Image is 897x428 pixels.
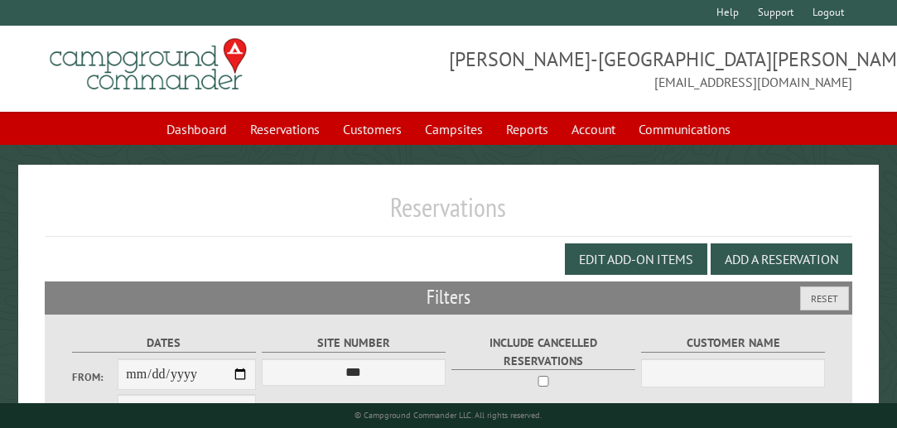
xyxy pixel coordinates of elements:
a: Reservations [240,113,330,145]
span: [PERSON_NAME]-[GEOGRAPHIC_DATA][PERSON_NAME] [EMAIL_ADDRESS][DOMAIN_NAME] [449,46,852,92]
label: Include Cancelled Reservations [451,334,636,370]
h1: Reservations [45,191,852,237]
a: Dashboard [157,113,237,145]
button: Add a Reservation [711,243,852,275]
a: Reports [496,113,558,145]
label: From: [72,369,118,385]
a: Account [562,113,625,145]
label: Customer Name [641,334,826,353]
small: © Campground Commander LLC. All rights reserved. [354,410,542,421]
a: Communications [629,113,740,145]
a: Customers [333,113,412,145]
label: Dates [72,334,257,353]
img: Campground Commander [45,32,252,97]
h2: Filters [45,281,852,313]
button: Reset [800,286,849,310]
label: Site Number [262,334,446,353]
button: Edit Add-on Items [565,243,707,275]
a: Campsites [415,113,493,145]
